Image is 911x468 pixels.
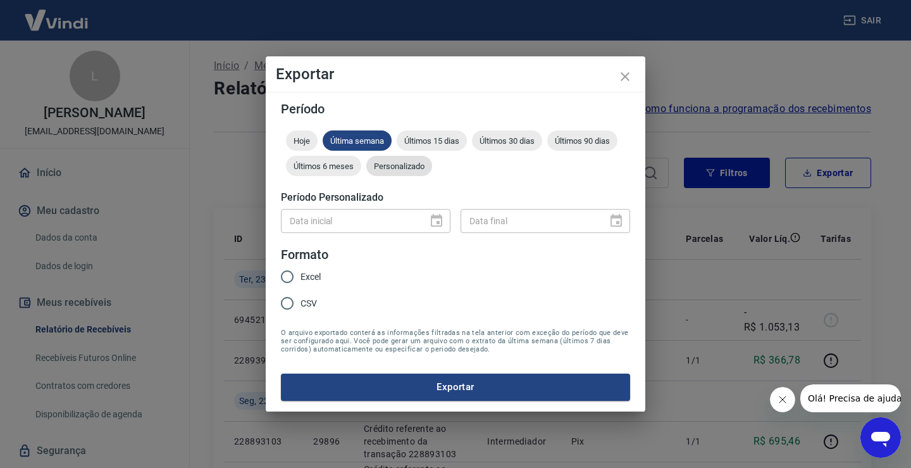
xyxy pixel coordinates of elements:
input: DD/MM/YYYY [461,209,598,232]
span: Últimos 90 dias [547,136,617,146]
div: Últimos 90 dias [547,130,617,151]
input: DD/MM/YYYY [281,209,419,232]
span: Últimos 15 dias [397,136,467,146]
button: Exportar [281,374,630,400]
span: Excel [301,270,321,284]
h5: Período [281,103,630,115]
span: Personalizado [366,161,432,171]
div: Personalizado [366,156,432,176]
span: CSV [301,297,317,310]
iframe: Botão para abrir a janela de mensagens [860,417,901,458]
div: Última semana [323,130,392,151]
span: Últimos 30 dias [472,136,542,146]
div: Últimos 30 dias [472,130,542,151]
span: Hoje [286,136,318,146]
button: close [610,61,640,92]
div: Últimos 15 dias [397,130,467,151]
div: Hoje [286,130,318,151]
span: O arquivo exportado conterá as informações filtradas na tela anterior com exceção do período que ... [281,329,630,353]
span: Olá! Precisa de ajuda? [8,9,106,19]
span: Últimos 6 meses [286,161,361,171]
h4: Exportar [276,66,635,82]
iframe: Mensagem da empresa [800,384,901,412]
div: Últimos 6 meses [286,156,361,176]
legend: Formato [281,246,328,264]
iframe: Fechar mensagem [770,387,795,412]
span: Última semana [323,136,392,146]
h5: Período Personalizado [281,191,630,204]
